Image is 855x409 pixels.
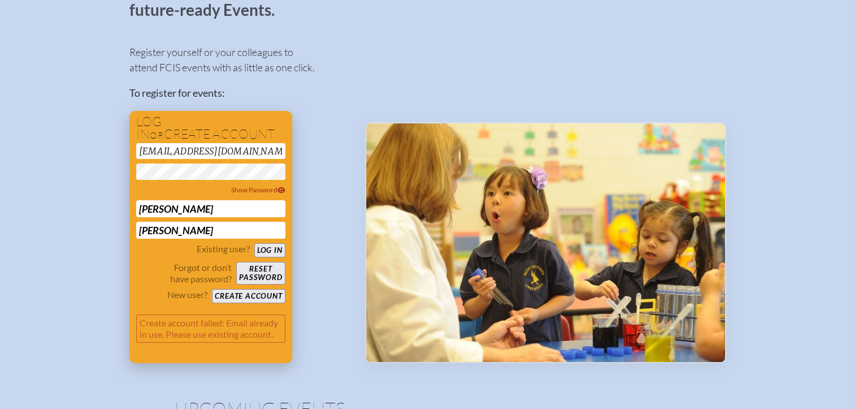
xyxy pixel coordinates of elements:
p: Existing user? [197,243,250,255]
p: New user? [167,289,207,300]
p: Create account failed: Email already in use. Please use existing account. [136,315,285,343]
button: Log in [254,243,285,257]
h1: Log in create account [136,115,285,141]
span: or [150,130,164,141]
button: Resetpassword [236,262,285,285]
p: To register for events: [129,85,347,101]
button: Create account [212,289,285,303]
p: Register yourself or your colleagues to attend FCIS events with as little as one click. [129,45,347,75]
input: Email [136,143,285,159]
input: First Name [136,200,285,217]
span: Show Password [231,186,285,194]
p: Forgot or don’t have password? [136,262,232,285]
img: Events [366,123,725,362]
input: Last Name [136,222,285,239]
